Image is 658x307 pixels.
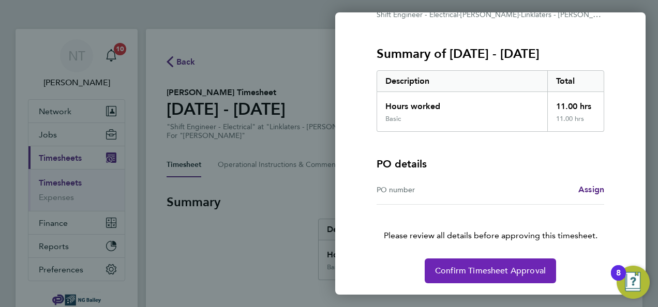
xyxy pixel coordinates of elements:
[377,45,604,62] h3: Summary of [DATE] - [DATE]
[547,92,604,115] div: 11.00 hrs
[617,266,650,299] button: Open Resource Center, 8 new notifications
[519,10,521,19] span: ·
[425,258,556,283] button: Confirm Timesheet Approval
[547,71,604,91] div: Total
[377,70,604,132] div: Summary of 02 - 08 Aug 2025
[547,115,604,131] div: 11.00 hrs
[377,157,427,171] h4: PO details
[385,115,401,123] div: Basic
[578,185,604,194] span: Assign
[364,205,617,242] p: Please review all details before approving this timesheet.
[377,183,490,196] div: PO number
[616,273,621,286] div: 8
[377,92,547,115] div: Hours worked
[578,183,604,196] a: Assign
[435,266,546,276] span: Confirm Timesheet Approval
[460,10,519,19] span: [PERSON_NAME]
[377,71,547,91] div: Description
[458,10,460,19] span: ·
[377,10,458,19] span: Shift Engineer - Electrical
